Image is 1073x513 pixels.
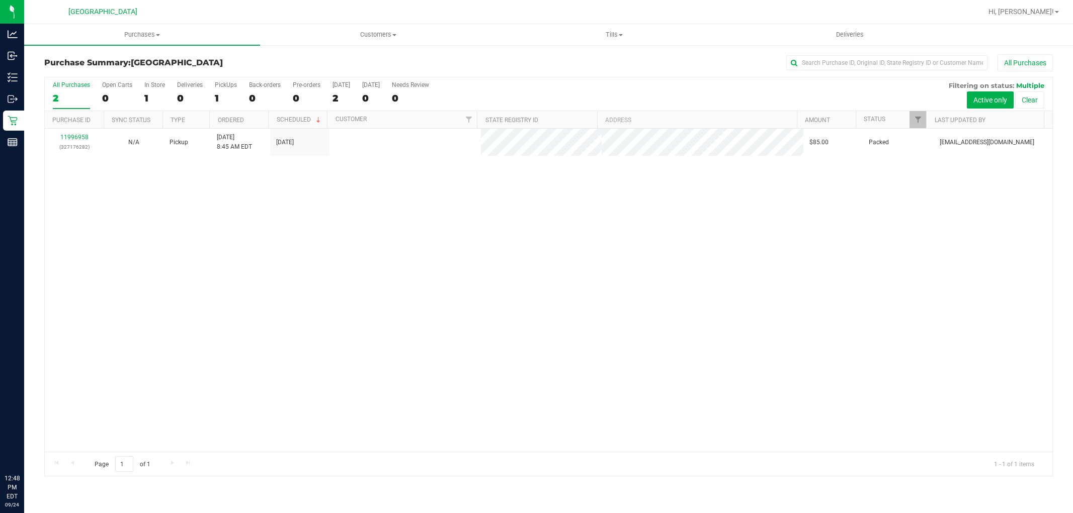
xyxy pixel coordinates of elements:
span: Filtering on status: [949,81,1014,89]
inline-svg: Reports [8,137,18,147]
inline-svg: Inventory [8,72,18,82]
span: Purchases [24,30,260,39]
a: Type [171,117,185,124]
h3: Purchase Summary: [44,58,380,67]
span: 1 - 1 of 1 items [986,456,1042,471]
div: PickUps [215,81,237,88]
span: $85.00 [809,138,829,147]
div: Back-orders [249,81,281,88]
a: Amount [805,117,830,124]
button: Active only [967,91,1014,109]
input: Search Purchase ID, Original ID, State Registry ID or Customer Name... [786,55,987,70]
div: 0 [249,92,281,104]
div: 1 [144,92,165,104]
span: Tills [497,30,731,39]
a: Tills [496,24,732,45]
div: 2 [333,92,350,104]
div: 0 [102,92,132,104]
button: N/A [128,138,139,147]
div: 1 [215,92,237,104]
a: Filter [910,111,926,128]
span: [EMAIL_ADDRESS][DOMAIN_NAME] [940,138,1034,147]
a: Purchase ID [52,117,91,124]
iframe: Resource center [10,433,40,463]
div: [DATE] [333,81,350,88]
div: Needs Review [392,81,429,88]
span: Hi, [PERSON_NAME]! [988,8,1054,16]
span: Deliveries [822,30,877,39]
a: State Registry ID [485,117,538,124]
div: 0 [293,92,320,104]
span: Pickup [170,138,188,147]
p: 09/24 [5,501,20,508]
inline-svg: Outbound [8,94,18,104]
span: Page of 1 [86,456,158,472]
button: All Purchases [998,54,1053,71]
div: Pre-orders [293,81,320,88]
iframe: Resource center unread badge [30,431,42,443]
div: Deliveries [177,81,203,88]
a: Ordered [218,117,244,124]
div: 0 [177,92,203,104]
span: [DATE] 8:45 AM EDT [217,133,252,152]
a: 11996958 [60,134,89,141]
a: Scheduled [277,116,322,123]
a: Purchases [24,24,260,45]
span: [GEOGRAPHIC_DATA] [68,8,137,16]
span: Multiple [1016,81,1044,89]
a: Last Updated By [935,117,985,124]
span: [DATE] [276,138,294,147]
inline-svg: Analytics [8,29,18,39]
th: Address [597,111,797,129]
input: 1 [115,456,133,472]
div: 0 [392,92,429,104]
div: 2 [53,92,90,104]
span: [GEOGRAPHIC_DATA] [131,58,223,67]
inline-svg: Inbound [8,51,18,61]
a: Status [864,116,885,123]
span: Customers [261,30,496,39]
inline-svg: Retail [8,116,18,126]
span: Packed [869,138,889,147]
a: Sync Status [112,117,150,124]
a: Customers [260,24,496,45]
button: Clear [1015,91,1044,109]
p: 12:48 PM EDT [5,474,20,501]
p: (327176282) [51,142,98,152]
div: All Purchases [53,81,90,88]
div: [DATE] [362,81,380,88]
div: 0 [362,92,380,104]
div: In Store [144,81,165,88]
span: Not Applicable [128,139,139,146]
a: Filter [460,111,477,128]
div: Open Carts [102,81,132,88]
a: Deliveries [732,24,968,45]
a: Customer [336,116,367,123]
